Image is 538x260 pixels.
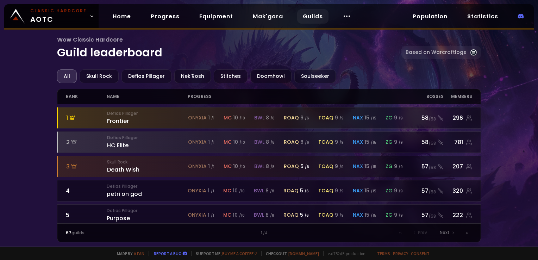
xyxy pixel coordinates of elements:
[399,140,403,145] small: / 9
[107,110,188,125] div: Frontier
[223,187,231,194] span: mc
[386,114,393,122] span: zg
[113,251,144,256] span: Made by
[444,113,472,122] div: 296
[154,251,181,256] a: Report a bug
[270,140,275,145] small: / 8
[66,186,106,195] div: 4
[462,9,504,24] a: Statistics
[401,46,481,59] a: Based on Warcraftlogs
[107,9,137,24] a: Home
[208,163,214,170] div: 1
[254,187,264,194] span: bwl
[335,187,344,194] div: 9
[284,114,299,122] span: roaq
[57,156,481,177] a: 3Skull RockDeath Wishonyxia 1 /1mc 10 /10bwl 8 /8roaq 5 /6toaq 9 /9nax 15 /15zg 9 /957/58207
[444,138,472,147] div: 781
[305,164,309,169] small: / 6
[66,211,106,219] div: 5
[30,8,87,14] small: Classic Hardcore
[223,211,231,219] span: mc
[66,230,71,236] span: 67
[66,89,106,104] div: rank
[393,251,408,256] a: Privacy
[211,213,214,218] small: / 1
[134,251,144,256] a: a fan
[233,163,245,170] div: 10
[386,187,393,194] span: zg
[107,110,188,117] small: Defias Pillager
[66,113,107,122] div: 1
[4,4,99,28] a: Classic HardcoreAOTC
[394,211,403,219] div: 9
[270,213,274,218] small: / 8
[399,213,403,218] small: / 9
[266,114,275,122] div: 8
[411,162,444,171] div: 57
[353,138,363,146] span: nax
[80,69,119,83] div: Skull Rock
[57,107,481,129] a: 1Defias PillagerFrontieronyxia 1 /1mc 10 /10bwl 8 /8roaq 6 /6toaq 9 /9nax 15 /15zg 9 /958/58296
[247,9,289,24] a: Mak'gora
[233,114,245,122] div: 10
[107,183,188,198] div: petri on god
[297,9,329,24] a: Guilds
[371,116,376,121] small: / 15
[283,211,299,219] span: roaq
[300,163,309,170] div: 5
[254,138,264,146] span: bwl
[224,138,232,146] span: mc
[188,163,207,170] span: onyxia
[284,138,299,146] span: roaq
[407,9,453,24] a: Population
[239,164,245,169] small: / 10
[265,187,274,194] div: 8
[288,251,319,256] a: [DOMAIN_NAME]
[339,164,344,169] small: / 9
[444,186,472,195] div: 320
[270,164,275,169] small: / 8
[386,163,393,170] span: zg
[364,163,376,170] div: 15
[318,187,333,194] span: toaq
[233,138,245,146] div: 10
[270,116,275,121] small: / 8
[224,114,232,122] span: mc
[399,188,403,194] small: / 9
[188,89,411,104] div: progress
[353,163,363,170] span: nax
[411,251,430,256] a: Consent
[339,116,344,121] small: / 9
[394,114,403,122] div: 9
[440,229,450,236] span: Next
[339,188,344,194] small: / 9
[121,69,171,83] div: Defias Pillager
[300,138,309,146] div: 6
[411,186,444,195] div: 57
[411,113,444,122] div: 58
[211,188,214,194] small: / 1
[318,114,333,122] span: toaq
[339,213,344,218] small: / 9
[263,230,268,236] small: / 4
[30,8,87,25] span: AOTC
[265,211,274,219] div: 8
[411,89,444,104] div: Bosses
[283,187,299,194] span: roaq
[239,188,245,194] small: / 10
[394,163,403,170] div: 9
[318,138,333,146] span: toaq
[233,211,245,219] div: 10
[168,230,371,236] div: 1
[371,213,376,218] small: / 15
[174,69,211,83] div: Nek'Rosh
[224,163,232,170] span: mc
[208,211,214,219] div: 1
[208,114,214,122] div: 1
[323,251,365,256] span: v. d752d5 - production
[239,213,245,218] small: / 10
[294,69,336,83] div: Soulseeker
[428,189,436,195] small: / 58
[386,138,393,146] span: zg
[266,163,275,170] div: 8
